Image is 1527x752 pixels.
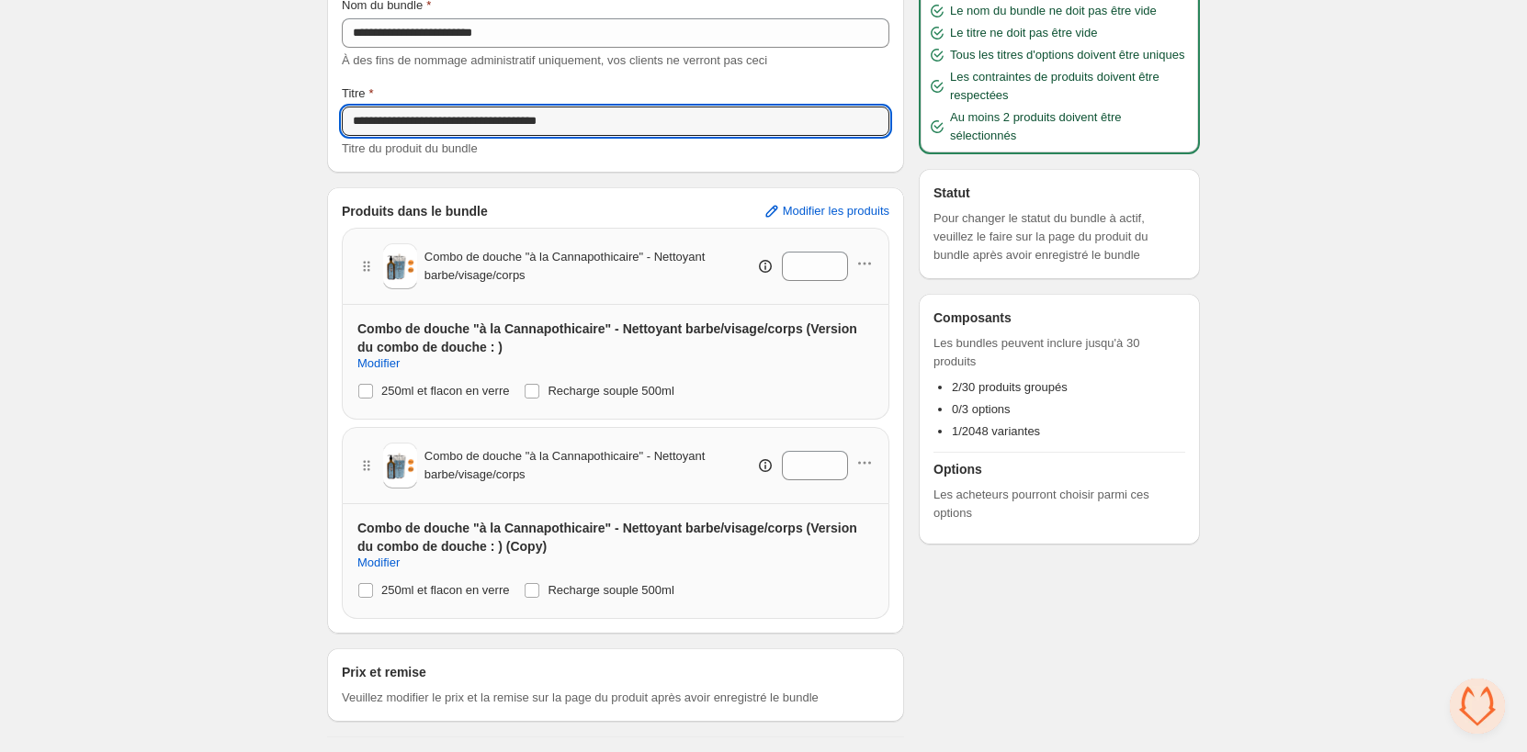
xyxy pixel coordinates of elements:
[342,663,426,681] h3: Prix et remise
[950,46,1184,64] span: Tous les titres d'options doivent être uniques
[548,583,673,597] span: Recharge souple 500ml
[357,556,400,570] span: Modifier
[381,583,509,597] span: 250ml et flacon en verre
[783,204,889,219] span: Modifier les produits
[752,196,900,226] button: Modifier les produits
[1450,679,1505,734] div: Ouvrir le chat
[383,250,417,284] img: Combo de douche "à la Cannapothicaire" - Nettoyant barbe/visage/corps
[346,550,411,576] button: Modifier
[950,68,1191,105] span: Les contraintes de produits doivent être respectées
[933,334,1185,371] span: Les bundles peuvent inclure jusqu'à 30 produits
[933,486,1185,522] span: Les acheteurs pourront choisir parmi ces options
[548,384,673,398] span: Recharge souple 500ml
[357,356,400,371] span: Modifier
[342,689,819,707] span: Veuillez modifier le prix et la remise sur la page du produit après avoir enregistré le bundle
[933,184,1185,202] h3: Statut
[357,519,874,556] h3: Combo de douche "à la Cannapothicaire" - Nettoyant barbe/visage/corps (Version du combo de douche...
[950,24,1097,42] span: Le titre ne doit pas être vide
[952,424,1040,438] span: 1/2048 variantes
[933,209,1185,264] span: Pour changer le statut du bundle à actif, veuillez le faire sur la page du produit du bundle aprè...
[424,447,707,484] span: Combo de douche "à la Cannapothicaire" - Nettoyant barbe/visage/corps
[952,402,1011,416] span: 0/3 options
[346,351,411,376] button: Modifier
[383,449,417,483] img: Combo de douche "à la Cannapothicaire" - Nettoyant barbe/visage/corps
[952,380,1068,394] span: 2/30 produits groupés
[381,384,509,398] span: 250ml et flacon en verre
[424,248,707,285] span: Combo de douche "à la Cannapothicaire" - Nettoyant barbe/visage/corps
[933,309,1012,327] h3: Composants
[950,2,1157,20] span: Le nom du bundle ne doit pas être vide
[933,460,1185,478] h3: Options
[342,53,767,67] span: À des fins de nommage administratif uniquement, vos clients ne verront pas ceci
[950,108,1191,145] span: Au moins 2 produits doivent être sélectionnés
[342,141,478,155] span: Titre du produit du bundle
[342,202,488,220] h3: Produits dans le bundle
[342,84,374,103] label: Titre
[357,320,874,356] h3: Combo de douche "à la Cannapothicaire" - Nettoyant barbe/visage/corps (Version du combo de douche...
